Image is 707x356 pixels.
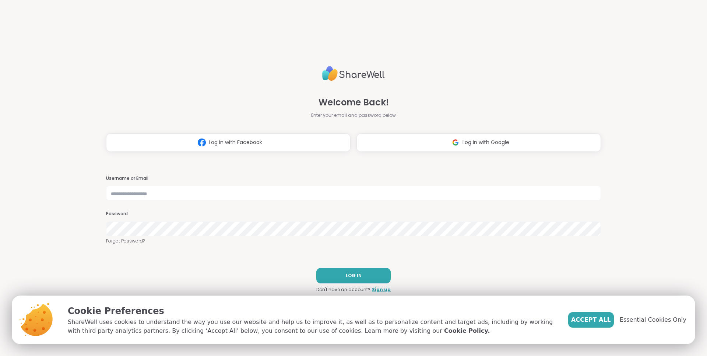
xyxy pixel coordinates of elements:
[106,175,601,182] h3: Username or Email
[444,327,490,335] a: Cookie Policy.
[209,139,262,146] span: Log in with Facebook
[68,304,556,318] p: Cookie Preferences
[346,272,362,279] span: LOG IN
[195,136,209,149] img: ShareWell Logomark
[356,133,601,152] button: Log in with Google
[568,312,614,328] button: Accept All
[316,286,370,293] span: Don't have an account?
[462,139,509,146] span: Log in with Google
[68,318,556,335] p: ShareWell uses cookies to understand the way you use our website and help us to improve it, as we...
[620,315,686,324] span: Essential Cookies Only
[571,315,611,324] span: Accept All
[106,133,351,152] button: Log in with Facebook
[106,211,601,217] h3: Password
[316,268,391,283] button: LOG IN
[449,136,462,149] img: ShareWell Logomark
[311,112,396,119] span: Enter your email and password below
[322,63,385,84] img: ShareWell Logo
[372,286,391,293] a: Sign up
[319,96,389,109] span: Welcome Back!
[106,238,601,244] a: Forgot Password?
